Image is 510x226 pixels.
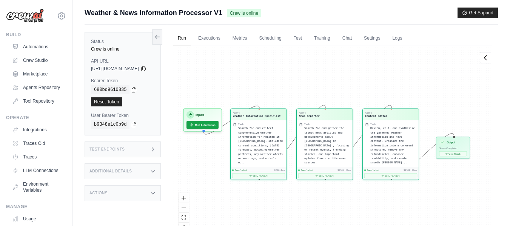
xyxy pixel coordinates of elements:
[91,120,129,129] code: b9348e1c0b9d
[233,114,280,118] div: Weather Information Specialist
[91,58,154,64] label: API URL
[304,127,349,164] span: Search for and gather the latest news articles and developments about [GEOGRAPHIC_DATA] in [GEOGR...
[238,126,284,165] div: Search for and collect comprehensive weather information for Meishan in Taiwan, including current...
[179,193,189,203] button: zoom in
[296,109,353,180] div: AgentNews ReporterTaskSearch for and gather the latest news articles and developments about [GEOG...
[388,31,407,46] a: Logs
[235,169,247,172] span: Completed
[391,134,454,179] g: Edge from 8a381edbe2544163aae6e2a5994add24 to outputNode
[9,54,66,66] a: Crew Studio
[233,111,280,114] div: Agent
[6,204,66,210] div: Manage
[404,169,417,172] div: 38510.26ms
[439,147,458,150] span: Status: Completed
[9,124,66,136] a: Integrations
[91,97,122,106] a: Reset Token
[274,169,285,172] div: 9240.2ms
[9,137,66,149] a: Traces Old
[89,169,132,174] h3: Additional Details
[304,126,350,165] div: Search for and gather the latest news articles and developments about Meishan in Taiwan , focusin...
[89,191,108,195] h3: Actions
[299,114,320,118] div: News Reporter
[338,31,356,46] a: Chat
[91,38,154,45] label: Status
[439,151,467,156] button: View Result
[254,31,286,46] a: Scheduling
[367,169,379,172] span: Completed
[89,147,125,152] h3: Test Endpoints
[227,9,261,17] span: Crew is online
[232,173,285,178] button: View Output
[173,31,191,46] a: Run
[9,95,66,107] a: Tool Repository
[364,173,417,178] button: View Output
[230,109,287,180] div: AgentWeather Information SpecialistTaskSearch for and collect comprehensive weather information f...
[9,178,66,196] a: Environment Variables
[91,46,154,52] div: Crew is online
[359,31,385,46] a: Settings
[9,151,66,163] a: Traces
[259,105,325,179] g: Edge from a6437b525bc102bd917668246c57e595 to 3db4bcda822ff989dfce941108f50ea9
[301,169,313,172] span: Completed
[337,169,351,172] div: 37514.56ms
[9,81,66,94] a: Agents Repository
[183,109,222,132] div: InputsRun Automation
[186,121,219,129] button: Run Automation
[196,113,204,117] h3: Inputs
[204,106,259,134] g: Edge from inputsNode to a6437b525bc102bd917668246c57e595
[458,8,498,18] button: Get Support
[91,78,154,84] label: Bearer Token
[447,140,455,144] h3: Output
[9,165,66,177] a: LLM Connections
[228,31,252,46] a: Metrics
[436,137,470,159] div: OutputStatus:CompletedView Result
[91,66,139,72] span: [URL][DOMAIN_NAME]
[194,31,225,46] a: Executions
[91,85,129,94] code: 680bd9610835
[6,32,66,38] div: Build
[179,213,189,223] button: fit view
[238,127,283,164] span: Search for and collect comprehensive weather information for Meishan in [GEOGRAPHIC_DATA], includ...
[85,8,222,18] span: Weather & News Information Processor V1
[289,31,307,46] a: Test
[9,213,66,225] a: Usage
[9,68,66,80] a: Marketplace
[6,9,44,23] img: Logo
[9,41,66,53] a: Automations
[298,173,351,178] button: View Output
[91,112,154,118] label: User Bearer Token
[310,31,335,46] a: Training
[370,123,376,126] div: Task
[6,115,66,121] div: Operate
[304,123,310,126] div: Task
[299,111,320,114] div: Agent
[370,126,416,165] div: Review, edit, and synthesize the gathered weather information and news content. Organize the info...
[325,105,391,175] g: Edge from 3db4bcda822ff989dfce941108f50ea9 to 8a381edbe2544163aae6e2a5994add24
[362,109,419,180] div: AgentContent EditorTaskReview, edit, and synthesize the gathered weather information and news con...
[370,127,415,164] span: Review, edit, and synthesize the gathered weather information and news content. Organize the info...
[365,114,387,118] div: Content Editor
[238,123,243,126] div: Task
[365,111,387,114] div: Agent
